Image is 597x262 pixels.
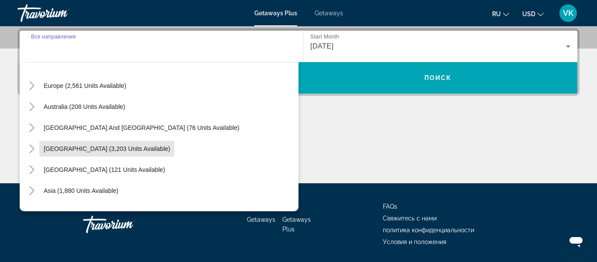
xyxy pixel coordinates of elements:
a: Getaways [315,10,343,17]
button: Toggle Europe (2,561 units available) [24,78,39,94]
span: [GEOGRAPHIC_DATA] (121 units available) [44,166,165,173]
button: Australia (208 units available) [39,99,130,115]
span: Поиск [424,74,452,81]
span: Все направления [31,34,76,39]
button: Africa (106 units available) [39,204,121,220]
button: User Menu [557,4,580,22]
span: [DATE] [310,42,333,50]
button: Change currency [522,7,544,20]
button: Toggle Asia (1,880 units available) [24,183,39,199]
span: Start Month [310,34,339,40]
span: Australia (208 units available) [44,103,125,110]
button: Toggle South Pacific and Oceania (76 units available) [24,120,39,136]
button: [GEOGRAPHIC_DATA] (3,203 units available) [39,141,174,157]
a: Travorium [17,2,105,24]
button: Toggle Africa (106 units available) [24,204,39,220]
a: Travorium [83,211,170,238]
a: Getaways Plus [254,10,297,17]
button: Toggle Caribbean & Atlantic Islands (980 units available) [24,57,39,73]
button: Toggle Australia (208 units available) [24,99,39,115]
span: Asia (1,880 units available) [44,187,118,194]
a: Getaways [247,216,275,223]
div: Search widget [20,31,577,94]
a: Свяжитесь с нами [383,215,437,222]
button: Change language [492,7,509,20]
button: Toggle South America (3,203 units available) [24,141,39,157]
button: [GEOGRAPHIC_DATA] and [GEOGRAPHIC_DATA] (76 units available) [39,120,244,136]
a: Getaways Plus [282,216,311,233]
span: Europe (2,561 units available) [44,82,126,89]
a: FAQs [383,203,397,210]
button: [GEOGRAPHIC_DATA] (980 units available) [39,57,170,73]
button: Europe (2,561 units available) [39,78,131,94]
span: VK [563,9,573,17]
button: Asia (1,880 units available) [39,183,123,199]
button: Поиск [298,62,577,94]
a: политика конфиденциальности [383,227,474,234]
span: [GEOGRAPHIC_DATA] and [GEOGRAPHIC_DATA] (76 units available) [44,124,239,131]
span: ru [492,10,501,17]
button: [GEOGRAPHIC_DATA] (121 units available) [39,162,170,178]
button: Toggle Central America (121 units available) [24,162,39,178]
iframe: Button to launch messaging window [562,227,590,255]
span: [GEOGRAPHIC_DATA] (3,203 units available) [44,145,170,152]
a: Условия и положения [383,238,446,245]
span: USD [522,10,535,17]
